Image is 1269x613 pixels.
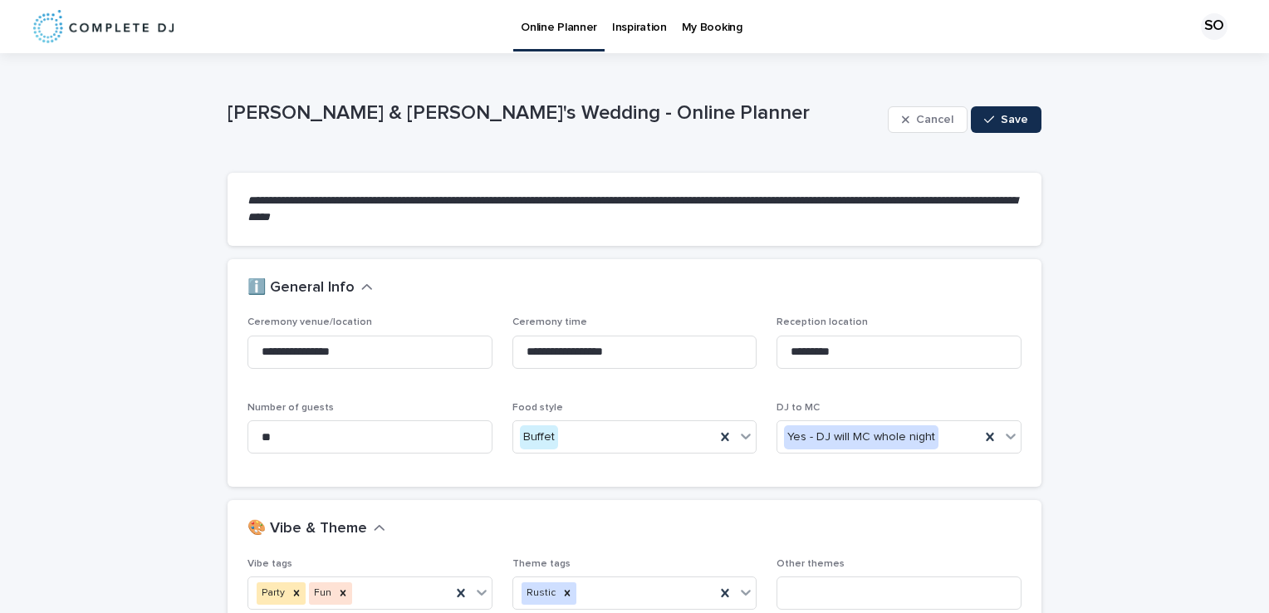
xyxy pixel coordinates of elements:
div: Yes - DJ will MC whole night [784,425,938,449]
span: Ceremony venue/location [247,317,372,327]
h2: ℹ️ General Info [247,279,355,297]
span: Number of guests [247,403,334,413]
span: Vibe tags [247,559,292,569]
span: Save [1001,114,1028,125]
span: Ceremony time [512,317,587,327]
span: Other themes [777,559,845,569]
h2: 🎨 Vibe & Theme [247,520,367,538]
div: Party [257,582,287,605]
span: Theme tags [512,559,571,569]
div: Buffet [520,425,558,449]
p: [PERSON_NAME] & [PERSON_NAME]'s Wedding - Online Planner [228,101,881,125]
button: Cancel [888,106,968,133]
div: Rustic [522,582,558,605]
button: ℹ️ General Info [247,279,373,297]
div: SO [1201,13,1227,40]
span: Reception location [777,317,868,327]
span: Cancel [916,114,953,125]
div: Fun [309,582,334,605]
button: Save [971,106,1041,133]
span: Food style [512,403,563,413]
button: 🎨 Vibe & Theme [247,520,385,538]
img: 8nP3zCmvR2aWrOmylPw8 [33,10,174,43]
span: DJ to MC [777,403,820,413]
